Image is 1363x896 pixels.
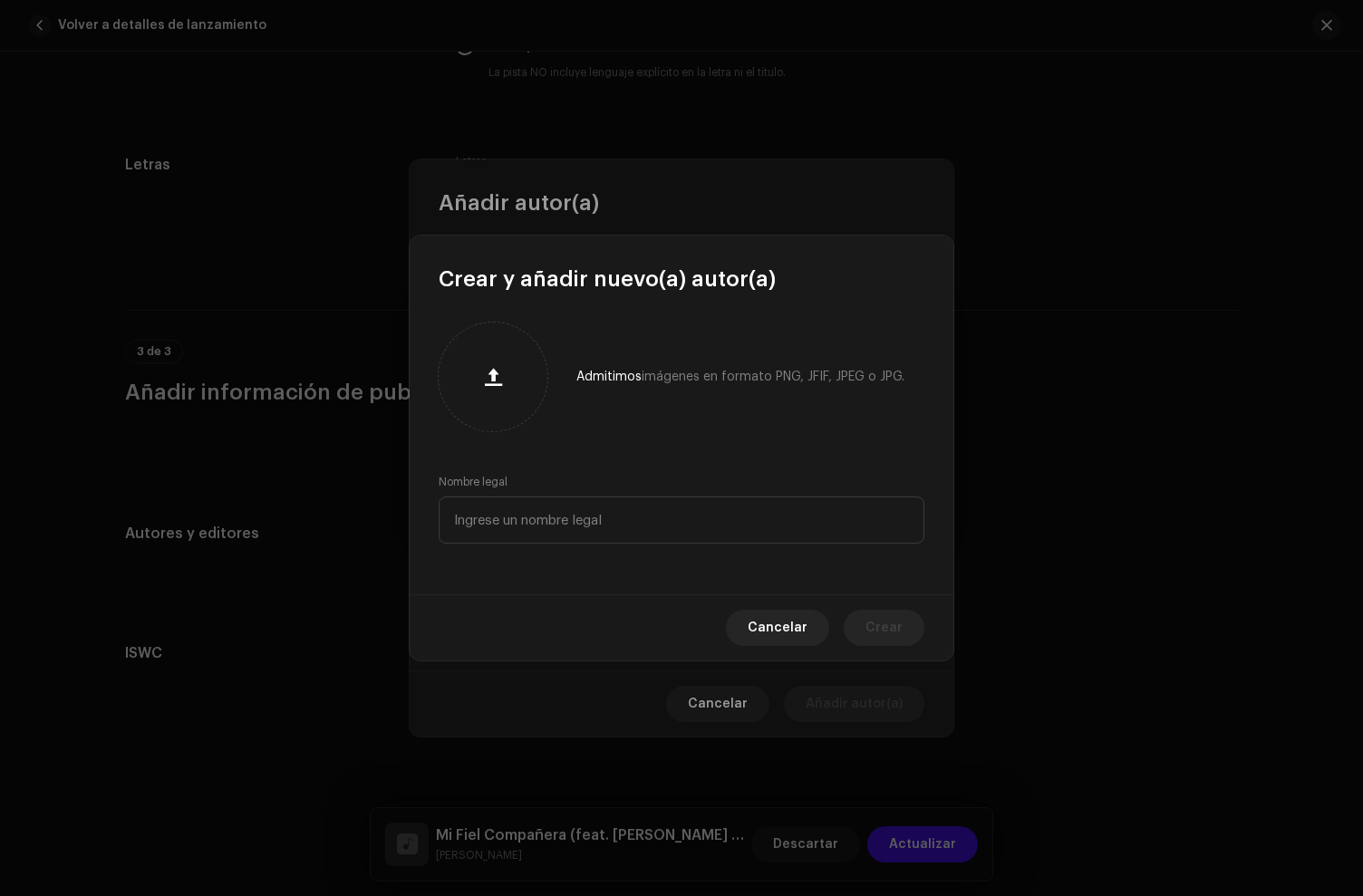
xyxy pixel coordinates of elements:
label: Nombre legal [439,475,507,489]
span: Crear y añadir nuevo(a) autor(a) [439,265,776,294]
button: Cancelar [726,610,829,646]
span: Cancelar [748,610,807,646]
div: Admitimos [576,370,904,384]
span: imágenes en formato PNG, JFIF, JPEG o JPG. [642,371,904,383]
button: Crear [844,610,924,646]
input: Ingrese un nombre legal [439,496,924,544]
span: Crear [865,610,903,646]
